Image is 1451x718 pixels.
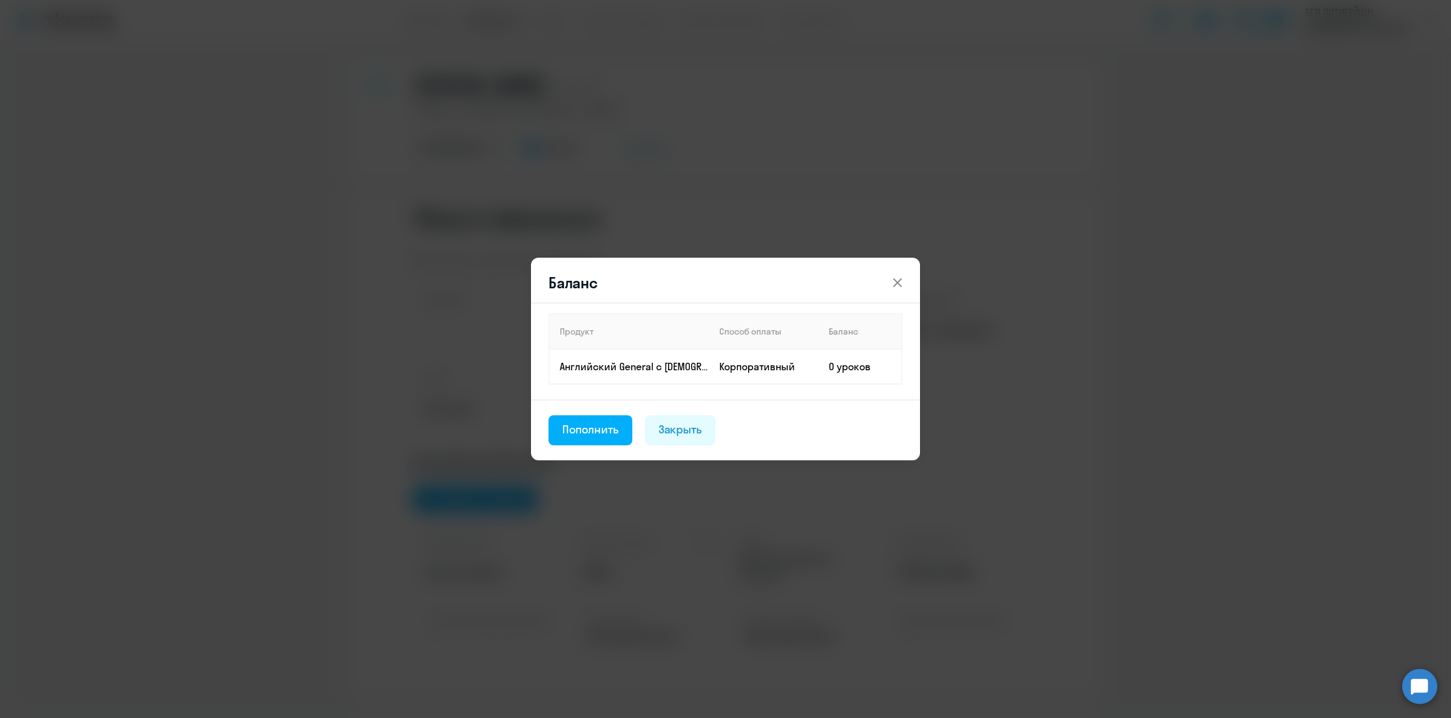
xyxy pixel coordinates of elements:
[549,415,632,445] button: Пополнить
[709,349,819,384] td: Корпоративный
[549,314,709,349] th: Продукт
[560,360,709,373] p: Английский General с [DEMOGRAPHIC_DATA] преподавателем
[659,422,702,438] div: Закрыть
[709,314,819,349] th: Способ оплаты
[819,349,902,384] td: 0 уроков
[819,314,902,349] th: Баланс
[531,273,920,293] header: Баланс
[562,422,619,438] div: Пополнить
[645,415,716,445] button: Закрыть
